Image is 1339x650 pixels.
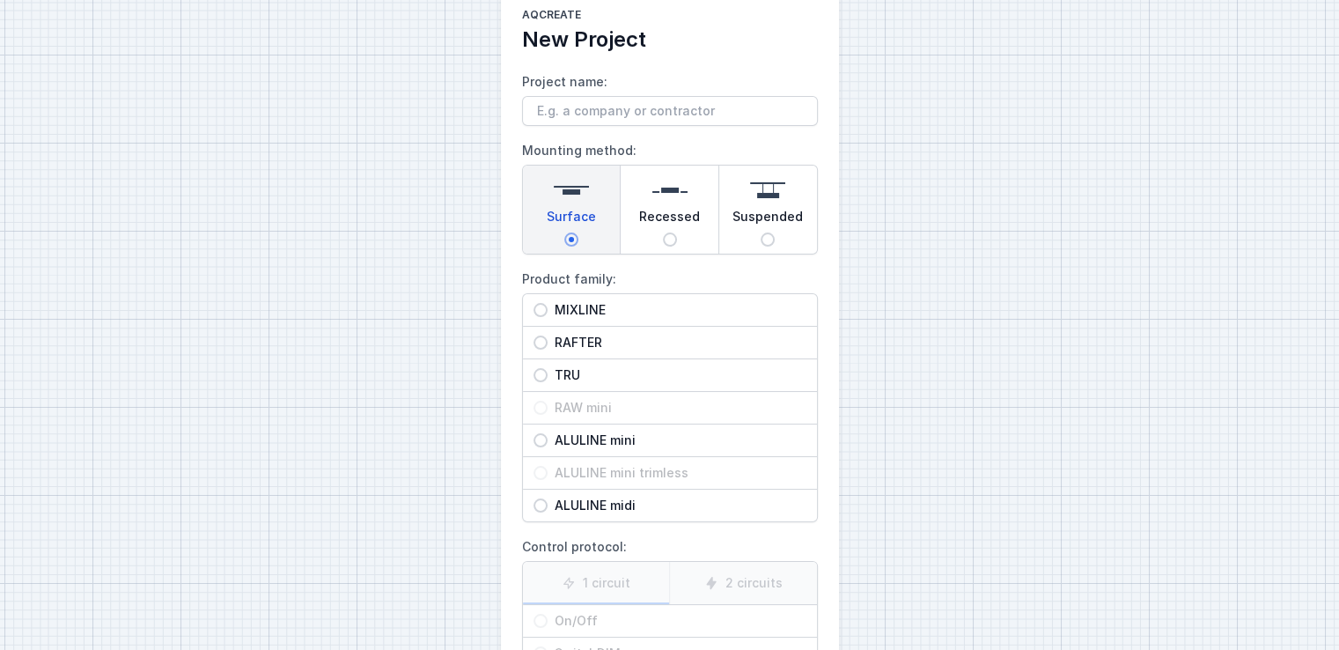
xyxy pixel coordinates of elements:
input: Project name: [522,96,818,126]
span: Recessed [639,208,700,233]
span: TRU [548,366,806,384]
input: Surface [564,233,578,247]
label: Project name: [522,68,818,126]
h2: New Project [522,26,818,54]
span: RAFTER [548,334,806,351]
span: Surface [547,208,596,233]
input: Recessed [663,233,677,247]
input: MIXLINE [533,303,548,317]
span: MIXLINE [548,301,806,319]
input: TRU [533,368,548,382]
h1: AQcreate [522,8,818,26]
img: recessed.svg [652,173,688,208]
span: ALULINE mini [548,432,806,449]
span: ALULINE midi [548,497,806,514]
span: Suspended [732,208,803,233]
input: RAFTER [533,336,548,350]
img: suspended.svg [750,173,785,208]
label: Mounting method: [522,137,818,255]
input: ALULINE mini [533,433,548,447]
input: Suspended [761,233,775,247]
label: Product family: [522,265,818,522]
input: ALULINE midi [533,499,548,513]
img: surface.svg [554,173,589,208]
